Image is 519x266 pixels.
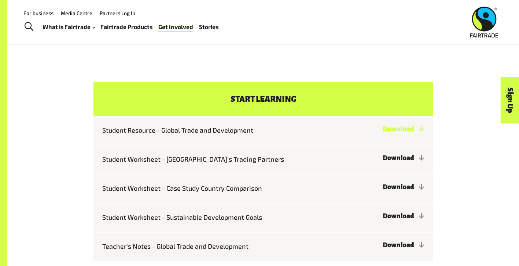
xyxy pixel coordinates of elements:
[61,10,92,16] a: Media Centre
[20,18,38,36] a: Toggle Search
[383,212,424,220] a: Download
[158,22,193,32] a: Get Involved
[100,22,152,32] a: Fairtrade Products
[383,241,424,249] a: Download
[383,183,424,191] a: Download
[470,7,498,37] img: Fairtrade Australia New Zealand logo
[100,10,135,16] a: Partners Log In
[93,82,433,116] h4: Start learning
[43,22,95,32] a: What is Fairtrade
[199,22,218,32] a: Stories
[23,10,54,16] a: For business
[383,154,424,162] a: Download
[383,125,424,133] a: Download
